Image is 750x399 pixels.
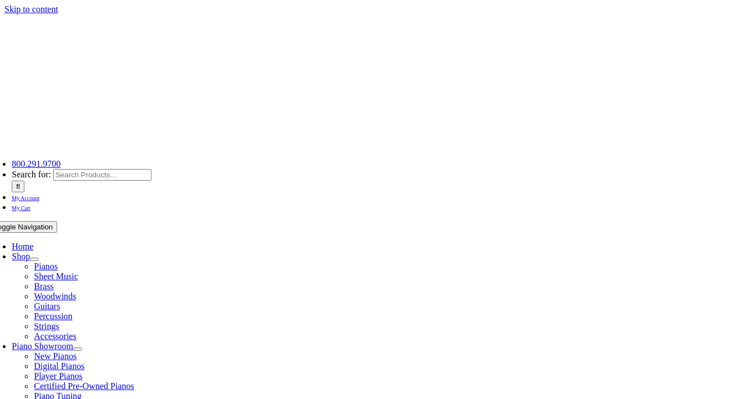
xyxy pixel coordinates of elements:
[12,181,24,192] input: Search
[34,321,59,331] a: Strings
[12,341,73,351] a: Piano Showroom
[12,202,31,212] a: My Cart
[12,205,31,211] span: My Cart
[12,159,60,168] a: 800.291.9700
[12,252,30,261] a: Shop
[4,4,58,14] a: Skip to content
[73,347,82,351] button: Open submenu of Piano Showroom
[34,301,60,311] a: Guitars
[30,258,39,261] button: Open submenu of Shop
[34,331,76,341] a: Accessories
[34,272,78,281] a: Sheet Music
[34,291,76,301] a: Woodwinds
[34,311,72,321] a: Percussion
[12,195,39,201] span: My Account
[34,282,54,291] a: Brass
[12,170,51,179] span: Search for:
[12,192,39,202] a: My Account
[34,381,134,391] a: Certified Pre-Owned Pianos
[53,169,151,181] input: Search Products...
[12,242,33,251] a: Home
[34,262,58,271] a: Pianos
[34,351,77,361] a: New Pianos
[34,361,84,371] a: Digital Pianos
[34,371,83,381] a: Player Pianos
